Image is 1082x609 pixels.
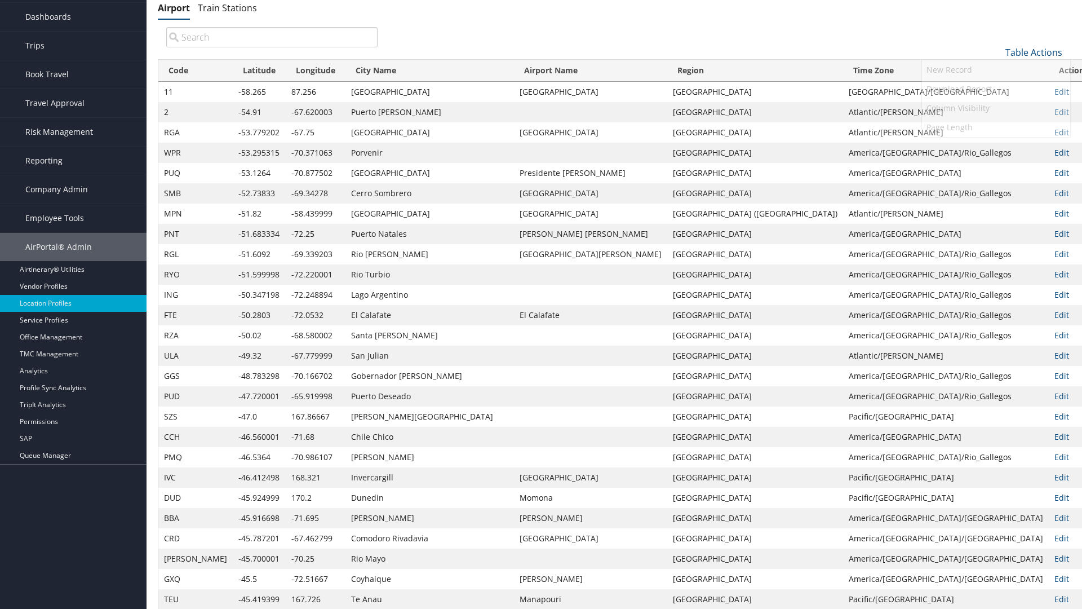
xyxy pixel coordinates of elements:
a: 10 [922,61,1070,81]
a: 25 [922,81,1070,100]
a: 50 [922,100,1070,119]
span: Reporting [25,147,63,175]
span: Company Admin [25,175,88,204]
a: New Record [922,60,1070,80]
span: Travel Approval [25,89,85,117]
span: Book Travel [25,60,69,89]
span: AirPortal® Admin [25,233,92,261]
span: Trips [25,32,45,60]
span: Employee Tools [25,204,84,232]
a: 100 [922,119,1070,138]
span: Risk Management [25,118,93,146]
span: Dashboards [25,3,71,31]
